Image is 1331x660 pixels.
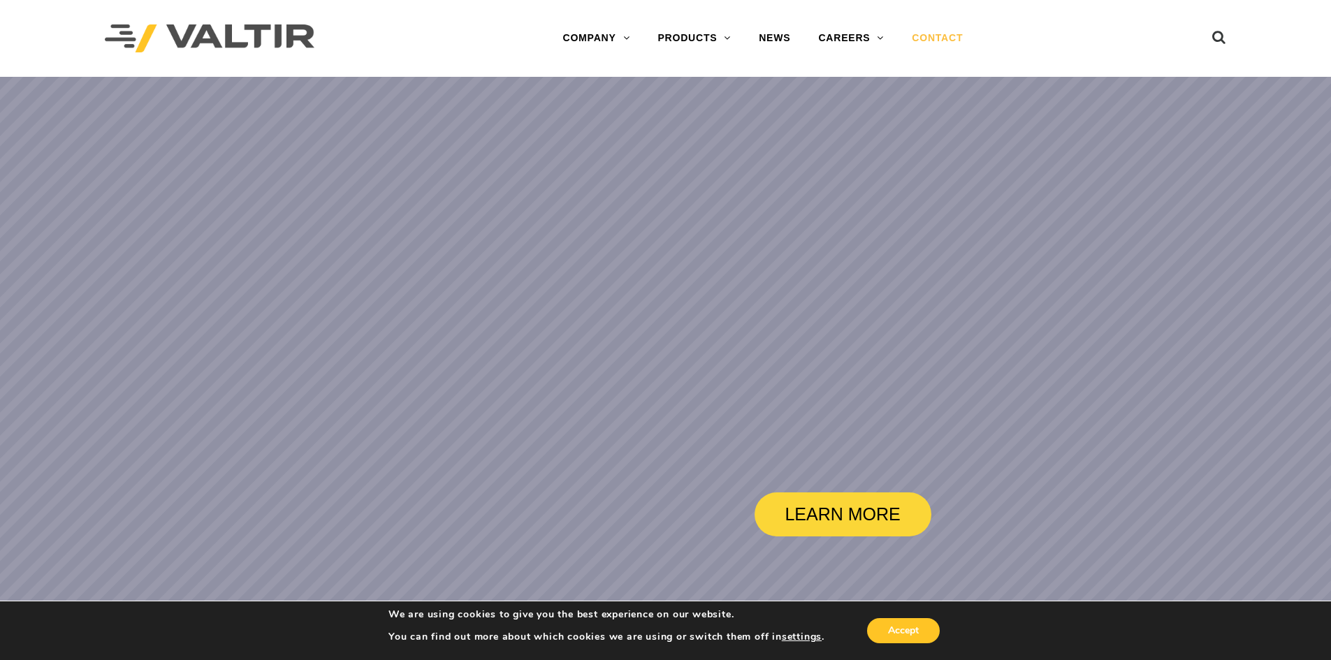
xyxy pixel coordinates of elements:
img: Valtir [105,24,314,53]
a: LEARN MORE [755,492,931,536]
a: PRODUCTS [643,24,745,52]
a: CONTACT [898,24,977,52]
p: We are using cookies to give you the best experience on our website. [388,608,824,621]
a: CAREERS [804,24,898,52]
a: COMPANY [548,24,643,52]
a: NEWS [745,24,804,52]
button: settings [782,631,822,643]
p: You can find out more about which cookies we are using or switch them off in . [388,631,824,643]
button: Accept [867,618,940,643]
